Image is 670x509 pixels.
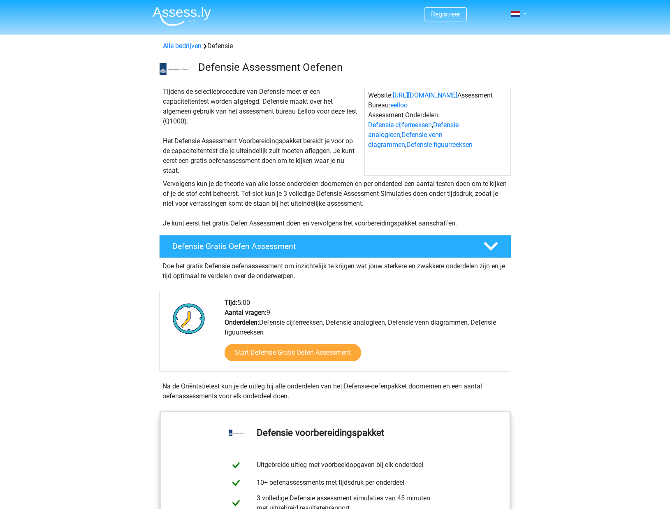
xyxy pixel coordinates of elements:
[198,61,505,74] h3: Defensie Assessment Oefenen
[160,179,511,228] div: Vervolgens kun je de theorie van alle losse onderdelen doornemen en per onderdeel een aantal test...
[168,298,210,339] img: Klok
[159,381,511,401] div: Na de Oriëntatietest kun je de uitleg bij alle onderdelen van het Defensie-oefenpakket doornemen ...
[225,344,361,361] a: Start Defensie Gratis Oefen Assessment
[431,10,460,18] a: Registreer
[368,121,459,139] a: Defensie analogieen
[172,242,470,251] h4: Defensie Gratis Oefen Assessment
[225,299,237,307] b: Tijd:
[153,7,211,26] img: Assessly
[163,42,202,50] a: Alle bedrijven
[159,258,511,281] div: Doe het gratis Defensie oefenassessment om inzichtelijk te krijgen wat jouw sterkere en zwakkere ...
[393,91,457,99] a: [URL][DOMAIN_NAME]
[364,87,511,176] div: Website: Assessment Bureau: Assessment Onderdelen: , , ,
[160,41,511,51] div: Defensie
[406,141,473,149] a: Defensie figuurreeksen
[225,309,267,316] b: Aantal vragen:
[218,298,510,371] div: 5:00 9 Defensie cijferreeksen, Defensie analogieen, Defensie venn diagrammen, Defensie figuurreeksen
[225,318,259,326] b: Onderdelen:
[156,235,515,258] a: Defensie Gratis Oefen Assessment
[368,131,443,149] a: Defensie venn diagrammen
[160,87,364,176] div: Tijdens de selectieprocedure van Defensie moet er een capaciteitentest worden afgelegd. Defensie ...
[368,121,432,129] a: Defensie cijferreeksen
[390,101,408,109] a: eelloo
